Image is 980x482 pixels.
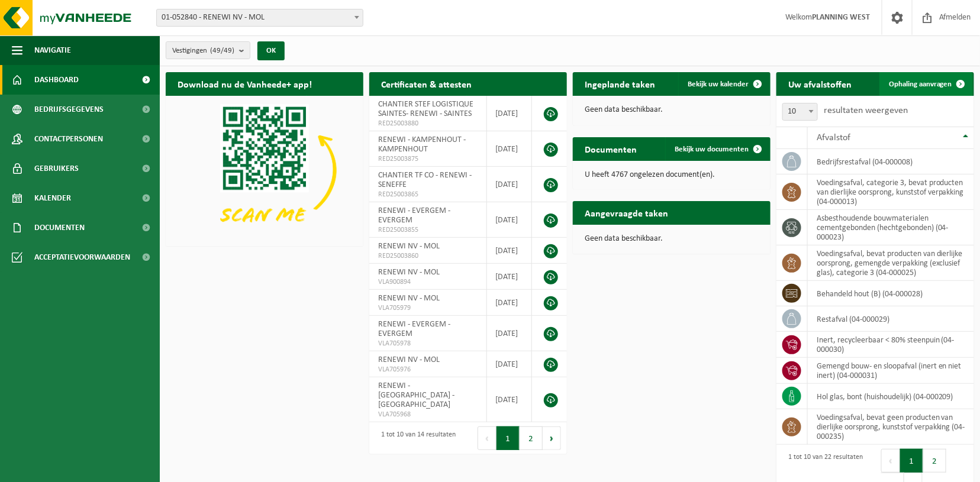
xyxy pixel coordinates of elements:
td: voedingsafval, bevat geen producten van dierlijke oorsprong, kunststof verpakking (04-000235) [808,409,974,445]
span: CHANTIER STEF LOGISTIQUE SAINTES- RENEWI - SAINTES [378,100,473,118]
td: hol glas, bont (huishoudelijk) (04-000209) [808,384,974,409]
td: voedingsafval, bevat producten van dierlijke oorsprong, gemengde verpakking (exclusief glas), cat... [808,245,974,281]
td: [DATE] [487,238,532,264]
button: Previous [478,426,497,450]
span: RENEWI - [GEOGRAPHIC_DATA] - [GEOGRAPHIC_DATA] [378,381,454,409]
span: CHANTIER TF CO - RENEWI - SENEFFE [378,171,472,189]
button: 2 [520,426,543,450]
span: 10 [783,103,817,120]
td: [DATE] [487,167,532,202]
td: inert, recycleerbaar < 80% steenpuin (04-000030) [808,332,974,358]
count: (49/49) [210,47,234,54]
h2: Certificaten & attesten [369,72,483,95]
h2: Ingeplande taken [573,72,667,95]
a: Bekijk uw kalender [678,72,769,96]
td: [DATE] [487,96,532,131]
span: RENEWI - EVERGEM - EVERGEM [378,320,450,338]
td: [DATE] [487,202,532,238]
button: 1 [900,449,923,473]
span: 01-052840 - RENEWI NV - MOL [156,9,363,27]
span: Kalender [34,183,71,213]
span: Vestigingen [172,42,234,60]
span: Bekijk uw documenten [675,145,749,153]
span: 10 [782,103,818,121]
button: 1 [497,426,520,450]
span: Bedrijfsgegevens [34,95,104,124]
td: [DATE] [487,290,532,316]
strong: PLANNING WEST [812,13,870,22]
span: Ophaling aanvragen [889,80,952,88]
h2: Documenten [573,137,649,160]
label: resultaten weergeven [824,106,908,115]
span: VLA705976 [378,365,478,374]
span: RED25003855 [378,225,478,235]
span: VLA705968 [378,410,478,419]
td: asbesthoudende bouwmaterialen cementgebonden (hechtgebonden) (04-000023) [808,210,974,245]
span: Contactpersonen [34,124,103,154]
span: Documenten [34,213,85,242]
span: Dashboard [34,65,79,95]
span: Afvalstof [817,133,850,143]
span: RENEWI NV - MOL [378,355,440,364]
td: [DATE] [487,351,532,377]
td: bedrijfsrestafval (04-000008) [808,149,974,174]
span: Navigatie [34,35,71,65]
span: Gebruikers [34,154,79,183]
td: [DATE] [487,377,532,422]
span: RENEWI - KAMPENHOUT - KAMPENHOUT [378,135,466,154]
button: OK [257,41,285,60]
span: VLA705979 [378,303,478,313]
p: U heeft 4767 ongelezen document(en). [585,171,759,179]
span: RENEWI NV - MOL [378,242,440,251]
span: RED25003875 [378,154,478,164]
span: RED25003880 [378,119,478,128]
td: [DATE] [487,131,532,167]
span: 01-052840 - RENEWI NV - MOL [157,9,363,26]
td: restafval (04-000029) [808,306,974,332]
span: RED25003860 [378,251,478,261]
span: RENEWI NV - MOL [378,268,440,277]
button: Vestigingen(49/49) [166,41,250,59]
div: 1 tot 10 van 14 resultaten [375,425,456,451]
p: Geen data beschikbaar. [585,235,759,243]
button: 2 [923,449,946,473]
span: VLA900894 [378,277,478,287]
span: RED25003865 [378,190,478,199]
p: Geen data beschikbaar. [585,106,759,114]
span: Bekijk uw kalender [688,80,749,88]
span: Acceptatievoorwaarden [34,242,130,272]
td: [DATE] [487,264,532,290]
td: behandeld hout (B) (04-000028) [808,281,974,306]
h2: Uw afvalstoffen [776,72,863,95]
h2: Aangevraagde taken [573,201,680,224]
td: gemengd bouw- en sloopafval (inert en niet inert) (04-000031) [808,358,974,384]
h2: Download nu de Vanheede+ app! [166,72,324,95]
span: VLA705978 [378,339,478,348]
img: Download de VHEPlus App [166,96,363,244]
td: voedingsafval, categorie 3, bevat producten van dierlijke oorsprong, kunststof verpakking (04-000... [808,174,974,210]
span: RENEWI NV - MOL [378,294,440,303]
td: [DATE] [487,316,532,351]
a: Bekijk uw documenten [665,137,769,161]
button: Previous [881,449,900,473]
span: RENEWI - EVERGEM - EVERGEM [378,206,450,225]
button: Next [543,426,561,450]
a: Ophaling aanvragen [879,72,973,96]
